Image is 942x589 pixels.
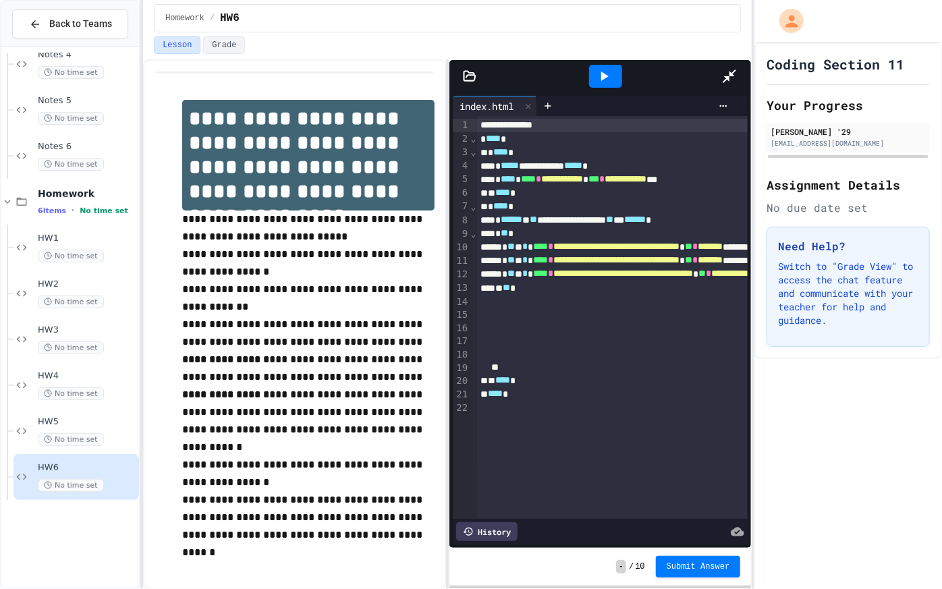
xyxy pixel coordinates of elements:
[453,268,470,281] div: 12
[470,228,476,239] span: Fold line
[72,205,74,216] span: •
[453,214,470,227] div: 8
[470,133,476,144] span: Fold line
[38,206,66,215] span: 6 items
[453,348,470,362] div: 18
[453,186,470,200] div: 6
[453,388,470,401] div: 21
[38,188,136,200] span: Homework
[453,96,537,116] div: index.html
[453,119,470,132] div: 1
[38,325,136,336] span: HW3
[656,556,741,578] button: Submit Answer
[165,13,204,24] span: Homework
[38,250,104,262] span: No time set
[453,200,470,213] div: 7
[765,5,807,36] div: My Account
[38,416,136,428] span: HW5
[453,322,470,335] div: 16
[38,112,104,125] span: No time set
[203,36,245,54] button: Grade
[38,433,104,446] span: No time set
[616,560,626,573] span: -
[38,49,136,61] span: Notes 4
[771,125,926,138] div: [PERSON_NAME] '29
[453,335,470,348] div: 17
[38,387,104,400] span: No time set
[470,201,476,212] span: Fold line
[38,95,136,107] span: Notes 5
[767,175,930,194] h2: Assignment Details
[453,173,470,186] div: 5
[453,296,470,309] div: 14
[453,241,470,254] div: 10
[49,17,112,31] span: Back to Teams
[453,132,470,146] div: 2
[38,158,104,171] span: No time set
[453,159,470,173] div: 4
[38,341,104,354] span: No time set
[38,141,136,152] span: Notes 6
[210,13,215,24] span: /
[38,479,104,492] span: No time set
[38,233,136,244] span: HW1
[154,36,200,54] button: Lesson
[453,254,470,268] div: 11
[38,462,136,474] span: HW6
[470,146,476,157] span: Fold line
[12,9,128,38] button: Back to Teams
[38,279,136,290] span: HW2
[453,374,470,388] div: 20
[667,561,730,572] span: Submit Answer
[767,96,930,115] h2: Your Progress
[629,561,634,572] span: /
[220,10,240,26] span: HW6
[453,146,470,159] div: 3
[635,561,644,572] span: 10
[778,238,918,254] h3: Need Help?
[453,99,520,113] div: index.html
[453,281,470,295] div: 13
[767,55,904,74] h1: Coding Section 11
[453,362,470,375] div: 19
[38,370,136,382] span: HW4
[453,308,470,322] div: 15
[453,401,470,415] div: 22
[38,66,104,79] span: No time set
[453,227,470,241] div: 9
[456,522,518,541] div: History
[778,260,918,327] p: Switch to "Grade View" to access the chat feature and communicate with your teacher for help and ...
[38,296,104,308] span: No time set
[80,206,128,215] span: No time set
[767,200,930,216] div: No due date set
[771,138,926,148] div: [EMAIL_ADDRESS][DOMAIN_NAME]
